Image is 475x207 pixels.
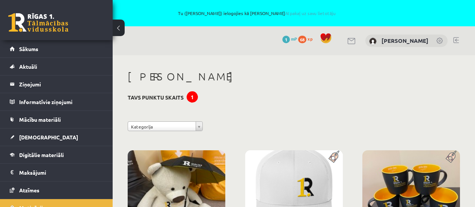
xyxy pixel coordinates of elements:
[187,91,198,103] div: 1
[298,36,316,42] a: 68 xp
[308,36,312,42] span: xp
[131,122,193,131] span: Kategorija
[326,150,343,163] img: Populāra prece
[285,10,336,16] a: Atpakaļ uz savu lietotāju
[10,111,103,128] a: Mācību materiāli
[19,134,78,141] span: [DEMOGRAPHIC_DATA]
[19,76,103,93] legend: Ziņojumi
[19,63,37,70] span: Aktuāli
[19,93,103,110] legend: Informatīvie ziņojumi
[19,116,61,123] span: Mācību materiāli
[10,58,103,75] a: Aktuāli
[282,36,297,42] a: 1 mP
[19,45,38,52] span: Sākums
[382,37,428,44] a: [PERSON_NAME]
[369,38,377,45] img: Edgars Toms Jermušs
[128,70,460,83] h1: [PERSON_NAME]
[19,151,64,158] span: Digitālie materiāli
[19,187,39,193] span: Atzīmes
[291,36,297,42] span: mP
[19,164,103,181] legend: Maksājumi
[10,93,103,110] a: Informatīvie ziņojumi
[298,36,306,43] span: 68
[10,128,103,146] a: [DEMOGRAPHIC_DATA]
[128,94,184,101] h3: Tavs punktu skaits
[10,76,103,93] a: Ziņojumi
[128,121,203,131] a: Kategorija
[443,150,460,163] img: Populāra prece
[10,146,103,163] a: Digitālie materiāli
[86,11,428,15] span: Tu ([PERSON_NAME]) ielogojies kā [PERSON_NAME]
[10,164,103,181] a: Maksājumi
[10,40,103,57] a: Sākums
[282,36,290,43] span: 1
[8,13,68,32] a: Rīgas 1. Tālmācības vidusskola
[10,181,103,199] a: Atzīmes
